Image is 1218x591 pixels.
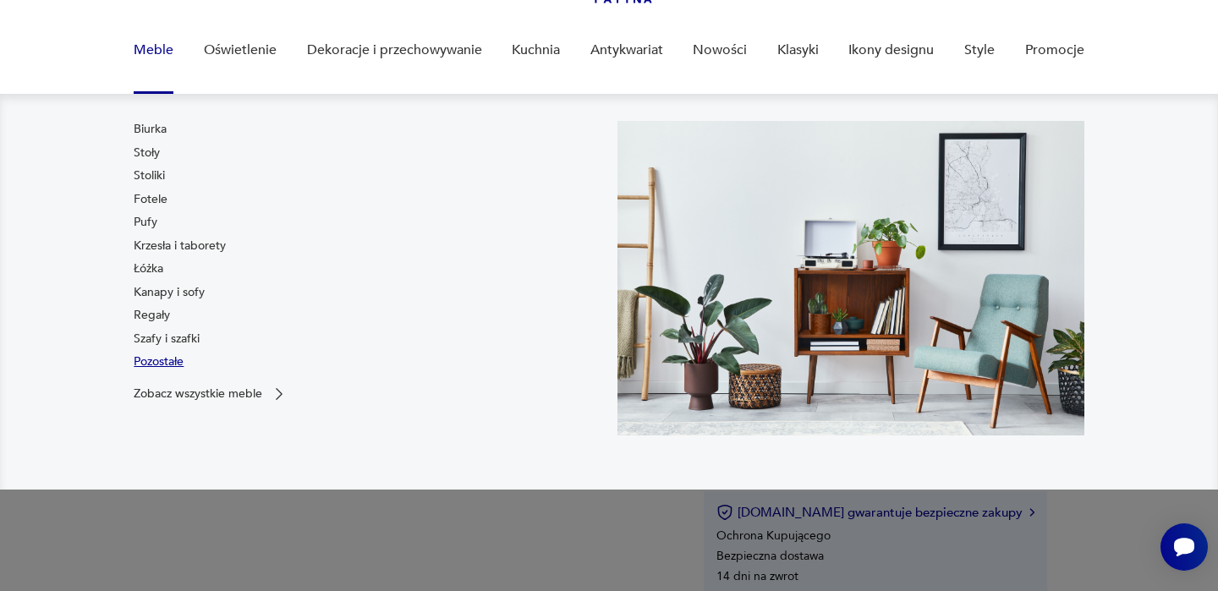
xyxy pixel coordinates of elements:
a: Ikony designu [848,18,934,83]
p: Zobacz wszystkie meble [134,388,262,399]
a: Krzesła i taborety [134,238,226,254]
a: Klasyki [777,18,819,83]
a: Pozostałe [134,353,184,370]
a: Promocje [1025,18,1084,83]
a: Nowości [693,18,747,83]
a: Stoły [134,145,160,161]
a: Łóżka [134,260,163,277]
a: Meble [134,18,173,83]
a: Oświetlenie [204,18,277,83]
a: Dekoracje i przechowywanie [307,18,482,83]
a: Zobacz wszystkie meble [134,386,288,402]
a: Antykwariat [590,18,663,83]
iframe: Smartsupp widget button [1160,523,1208,571]
a: Kanapy i sofy [134,284,205,301]
a: Fotele [134,191,167,208]
a: Szafy i szafki [134,331,200,347]
a: Kuchnia [512,18,560,83]
a: Regały [134,307,170,324]
a: Stoliki [134,167,165,184]
a: Style [964,18,995,83]
a: Biurka [134,121,167,138]
img: 969d9116629659dbb0bd4e745da535dc.jpg [617,121,1084,435]
a: Pufy [134,214,157,231]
